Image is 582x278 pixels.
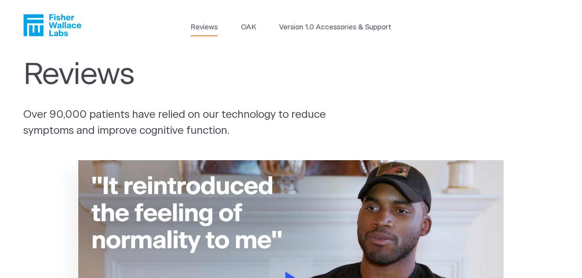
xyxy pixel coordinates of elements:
h1: Reviews [23,58,341,93]
a: OAK [241,22,256,33]
a: Reviews [191,22,218,33]
a: Version 1.0 Accessories & Support [279,22,391,33]
a: Fisher Wallace [23,14,81,36]
p: Over 90,000 patients have relied on our technology to reduce symptoms and improve cognitive funct... [23,107,357,139]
